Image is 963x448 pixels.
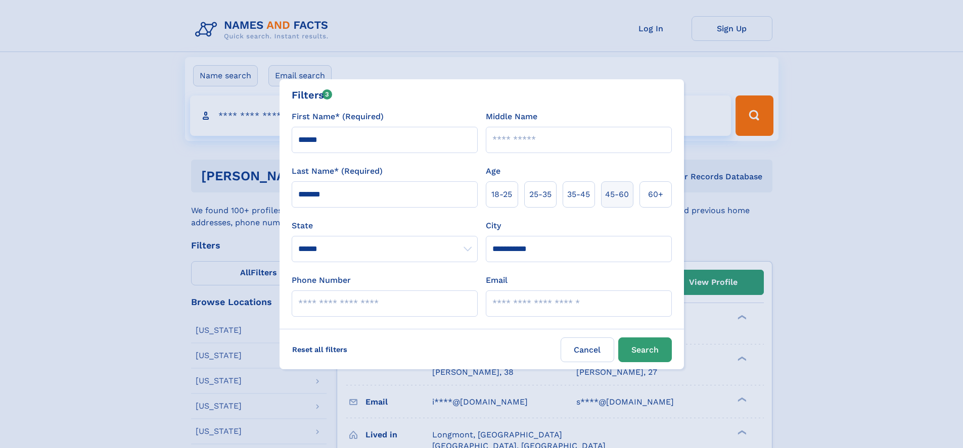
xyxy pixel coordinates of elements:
label: Age [486,165,500,177]
span: 60+ [648,188,663,201]
span: 35‑45 [567,188,590,201]
span: 45‑60 [605,188,629,201]
label: First Name* (Required) [292,111,384,123]
label: Cancel [561,337,614,362]
div: Filters [292,87,333,103]
button: Search [618,337,672,362]
label: Email [486,274,508,286]
label: Middle Name [486,111,537,123]
label: City [486,220,501,232]
span: 25‑35 [529,188,552,201]
span: 18‑25 [491,188,512,201]
label: Reset all filters [286,337,354,362]
label: State [292,220,478,232]
label: Last Name* (Required) [292,165,383,177]
label: Phone Number [292,274,351,286]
